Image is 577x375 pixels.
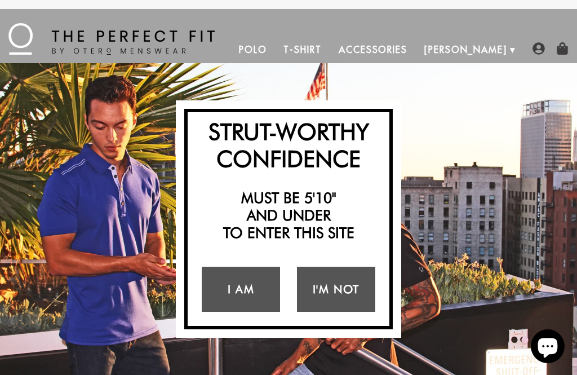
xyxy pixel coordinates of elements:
a: Polo [230,36,276,63]
a: I Am [202,267,280,312]
a: T-Shirt [275,36,330,63]
a: Accessories [330,36,416,63]
a: [PERSON_NAME] [416,36,516,63]
a: I'm Not [297,267,375,312]
img: shopping-bag-icon.png [556,42,569,55]
img: The Perfect Fit - by Otero Menswear - Logo [8,23,215,55]
h2: Strut-Worthy Confidence [193,118,384,172]
inbox-online-store-chat: Shopify online store chat [527,329,568,366]
h2: Must be 5'10" and under to enter this site [193,189,384,242]
img: user-account-icon.png [532,42,545,55]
